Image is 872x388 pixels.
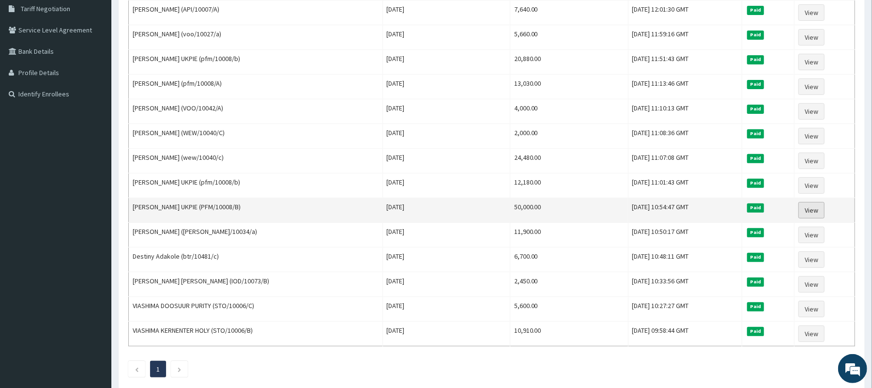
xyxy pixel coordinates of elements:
[798,276,825,293] a: View
[798,78,825,95] a: View
[510,297,628,322] td: 5,600.00
[177,365,182,373] a: Next page
[129,297,383,322] td: VIASHIMA DOOSUUR PURITY (STO/10006/C)
[5,264,184,298] textarea: Type your message and hit 'Enter'
[628,198,742,223] td: [DATE] 10:54:47 GMT
[510,248,628,272] td: 6,700.00
[21,4,70,13] span: Tariff Negotiation
[798,227,825,243] a: View
[747,105,765,113] span: Paid
[628,0,742,25] td: [DATE] 12:01:30 GMT
[628,297,742,322] td: [DATE] 10:27:27 GMT
[382,272,510,297] td: [DATE]
[50,54,163,67] div: Chat with us now
[18,48,39,73] img: d_794563401_company_1708531726252_794563401
[628,173,742,198] td: [DATE] 11:01:43 GMT
[798,202,825,218] a: View
[747,129,765,138] span: Paid
[129,149,383,173] td: [PERSON_NAME] (wew/10040/c)
[510,124,628,149] td: 2,000.00
[382,0,510,25] td: [DATE]
[628,272,742,297] td: [DATE] 10:33:56 GMT
[510,25,628,50] td: 5,660.00
[129,322,383,346] td: VIASHIMA KERNENTER HOLY (STO/10006/B)
[382,25,510,50] td: [DATE]
[628,248,742,272] td: [DATE] 10:48:11 GMT
[135,365,139,373] a: Previous page
[129,50,383,75] td: [PERSON_NAME] UKPIE (pfm/10008/b)
[129,198,383,223] td: [PERSON_NAME] UKPIE (PFM/10008/B)
[628,124,742,149] td: [DATE] 11:08:36 GMT
[510,272,628,297] td: 2,450.00
[382,124,510,149] td: [DATE]
[628,322,742,346] td: [DATE] 09:58:44 GMT
[510,99,628,124] td: 4,000.00
[129,248,383,272] td: Destiny Adakole (btr/10481/c)
[798,326,825,342] a: View
[510,0,628,25] td: 7,640.00
[747,228,765,237] span: Paid
[747,253,765,262] span: Paid
[382,99,510,124] td: [DATE]
[747,302,765,311] span: Paid
[510,322,628,346] td: 10,910.00
[510,173,628,198] td: 12,180.00
[382,198,510,223] td: [DATE]
[798,54,825,70] a: View
[798,153,825,169] a: View
[628,149,742,173] td: [DATE] 11:07:08 GMT
[747,6,765,15] span: Paid
[510,50,628,75] td: 20,880.00
[798,29,825,46] a: View
[798,128,825,144] a: View
[747,327,765,336] span: Paid
[510,75,628,99] td: 13,030.00
[382,223,510,248] td: [DATE]
[129,0,383,25] td: [PERSON_NAME] (API/10007/A)
[129,75,383,99] td: [PERSON_NAME] (pfm/10008/A)
[129,223,383,248] td: [PERSON_NAME] ([PERSON_NAME]/10034/a)
[159,5,182,28] div: Minimize live chat window
[382,75,510,99] td: [DATE]
[382,50,510,75] td: [DATE]
[129,173,383,198] td: [PERSON_NAME] UKPIE (pfm/10008/b)
[628,50,742,75] td: [DATE] 11:51:43 GMT
[747,31,765,39] span: Paid
[129,124,383,149] td: [PERSON_NAME] (WEW/10040/C)
[382,149,510,173] td: [DATE]
[798,251,825,268] a: View
[628,75,742,99] td: [DATE] 11:13:46 GMT
[382,297,510,322] td: [DATE]
[628,223,742,248] td: [DATE] 10:50:17 GMT
[382,248,510,272] td: [DATE]
[747,179,765,187] span: Paid
[628,99,742,124] td: [DATE] 11:10:13 GMT
[510,223,628,248] td: 11,900.00
[56,122,134,220] span: We're online!
[510,198,628,223] td: 50,000.00
[129,272,383,297] td: [PERSON_NAME] [PERSON_NAME] (IOD/10073/B)
[798,4,825,21] a: View
[129,99,383,124] td: [PERSON_NAME] (VOO/10042/A)
[747,55,765,64] span: Paid
[156,365,160,373] a: Page 1 is your current page
[382,322,510,346] td: [DATE]
[382,173,510,198] td: [DATE]
[747,80,765,89] span: Paid
[798,177,825,194] a: View
[747,203,765,212] span: Paid
[129,25,383,50] td: [PERSON_NAME] (voo/10027/a)
[747,278,765,286] span: Paid
[628,25,742,50] td: [DATE] 11:59:16 GMT
[798,103,825,120] a: View
[747,154,765,163] span: Paid
[510,149,628,173] td: 24,480.00
[798,301,825,317] a: View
